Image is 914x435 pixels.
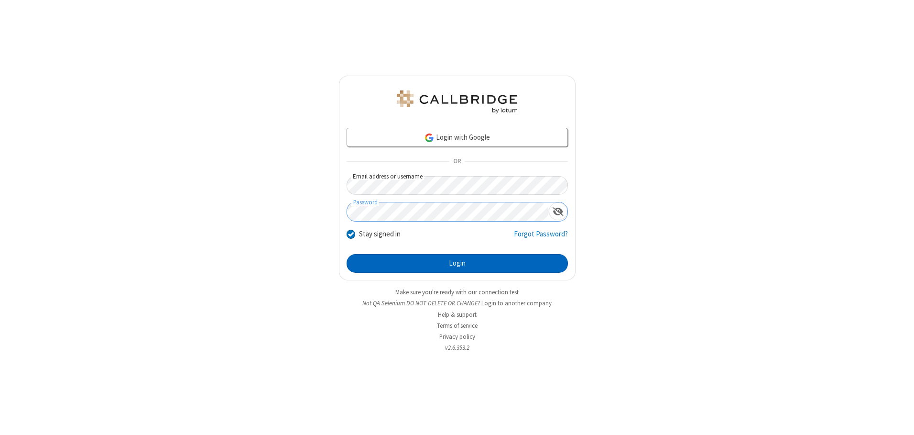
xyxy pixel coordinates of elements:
label: Stay signed in [359,229,401,240]
img: QA Selenium DO NOT DELETE OR CHANGE [395,90,519,113]
li: Not QA Selenium DO NOT DELETE OR CHANGE? [339,299,576,308]
input: Email address or username [347,176,568,195]
a: Privacy policy [439,333,475,341]
span: OR [449,155,465,168]
li: v2.6.353.2 [339,343,576,352]
iframe: Chat [890,410,907,428]
button: Login [347,254,568,273]
button: Login to another company [481,299,552,308]
input: Password [347,202,549,221]
a: Forgot Password? [514,229,568,247]
a: Terms of service [437,322,478,330]
img: google-icon.png [424,133,435,143]
a: Login with Google [347,128,568,147]
a: Help & support [438,311,477,319]
a: Make sure you're ready with our connection test [395,288,519,296]
div: Show password [549,202,567,220]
